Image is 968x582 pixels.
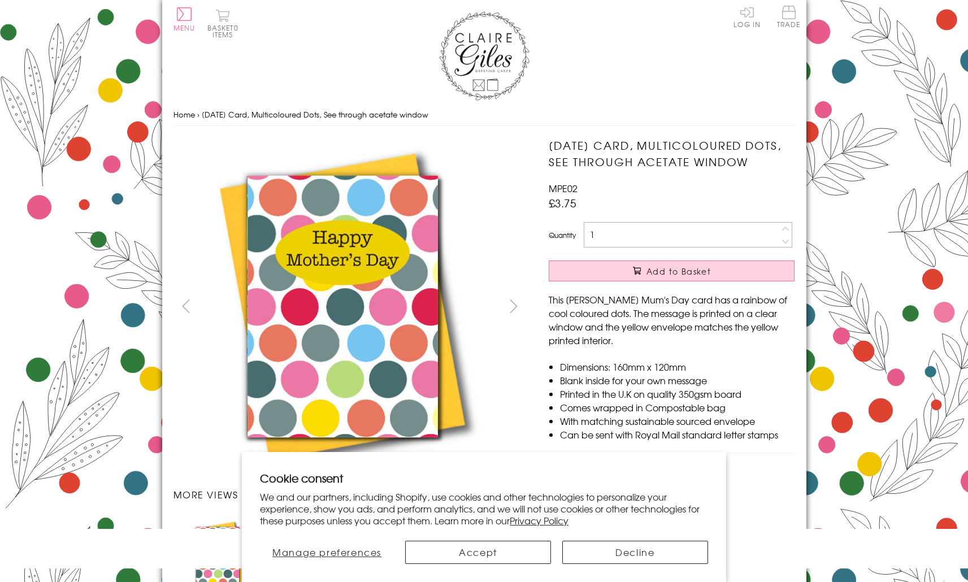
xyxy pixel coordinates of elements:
[260,491,708,526] p: We and our partners, including Shopify, use cookies and other technologies to personalize your ex...
[212,23,238,40] span: 0 items
[197,109,199,120] span: ›
[560,428,795,441] li: Can be sent with Royal Mail standard letter stamps
[173,488,527,501] h3: More views
[510,514,568,527] a: Privacy Policy
[560,414,795,428] li: With matching sustainable sourced envelope
[549,293,795,347] p: This [PERSON_NAME] Mum's Day card has a rainbow of cool coloured dots. The message is printed on ...
[173,293,199,319] button: prev
[549,181,578,195] span: MPE02
[207,9,238,38] button: Basket0 items
[173,137,512,476] img: Mother's Day Card, Multicoloured Dots, See through acetate window
[202,109,428,120] span: [DATE] Card, Multicoloured Dots, See through acetate window
[549,260,795,281] button: Add to Basket
[560,401,795,414] li: Comes wrapped in Compostable bag
[646,266,711,277] span: Add to Basket
[260,470,708,486] h2: Cookie consent
[173,103,795,127] nav: breadcrumbs
[560,360,795,373] li: Dimensions: 160mm x 120mm
[272,545,381,559] span: Manage preferences
[560,373,795,387] li: Blank inside for your own message
[260,541,394,564] button: Manage preferences
[439,11,529,101] img: Claire Giles Greetings Cards
[549,195,576,211] span: £3.75
[562,541,708,564] button: Decline
[405,541,551,564] button: Accept
[526,137,865,476] img: Mother's Day Card, Multicoloured Dots, See through acetate window
[777,6,801,28] span: Trade
[173,23,196,33] span: Menu
[173,109,195,120] a: Home
[549,230,576,240] label: Quantity
[501,293,526,319] button: next
[733,6,761,28] a: Log In
[549,137,795,170] h1: [DATE] Card, Multicoloured Dots, See through acetate window
[173,7,196,31] button: Menu
[777,6,801,30] a: Trade
[560,387,795,401] li: Printed in the U.K on quality 350gsm board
